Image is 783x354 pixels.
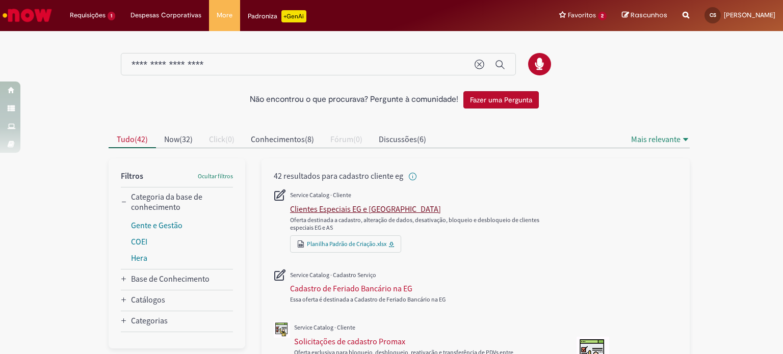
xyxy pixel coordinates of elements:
[108,12,115,20] span: 1
[463,91,539,108] button: Fazer uma Pergunta
[710,12,716,18] span: CS
[70,10,106,20] span: Requisições
[622,11,667,20] a: Rascunhos
[130,10,201,20] span: Despesas Corporativas
[1,5,54,25] img: ServiceNow
[217,10,232,20] span: More
[250,95,458,104] h2: Não encontrou o que procurava? Pergunte à comunidade!
[281,10,306,22] p: +GenAi
[631,10,667,20] span: Rascunhos
[724,11,775,19] span: [PERSON_NAME]
[568,10,596,20] span: Favoritos
[598,12,607,20] span: 2
[248,10,306,22] div: Padroniza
